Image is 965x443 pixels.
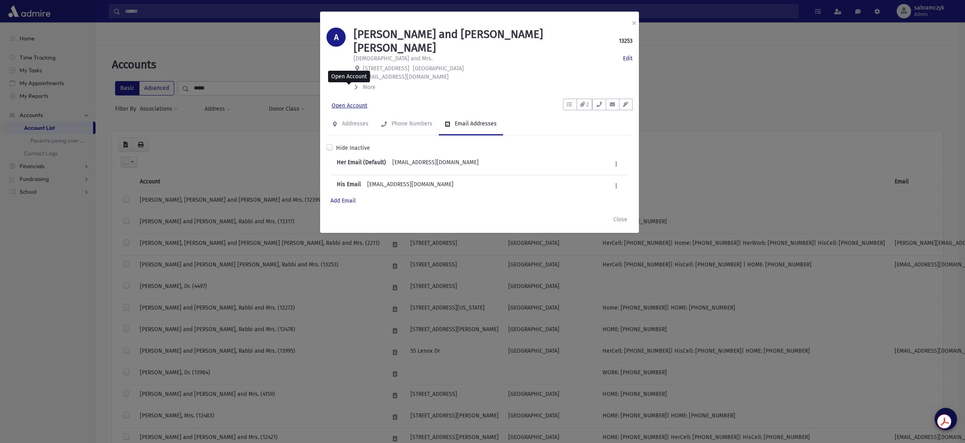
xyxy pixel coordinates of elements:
b: Her Email (Default) [337,159,386,166]
span: 2 [586,101,589,109]
span: More [363,84,376,91]
a: Add Email [330,197,356,204]
p: [DEMOGRAPHIC_DATA] and Mrs. [354,54,432,63]
button: × [625,12,643,34]
a: Phone Numbers [375,113,439,135]
div: Open Account [328,71,370,82]
a: Open Account [326,99,372,113]
a: Edit [623,54,633,63]
h1: [PERSON_NAME] and [PERSON_NAME] [PERSON_NAME] [354,28,619,54]
div: A [326,28,346,47]
button: Close [608,212,633,226]
label: Hide Inactive [336,144,370,152]
div: [EMAIL_ADDRESS][DOMAIN_NAME] [337,180,454,192]
span: [STREET_ADDRESS] [363,65,410,72]
b: His Email [337,181,361,188]
span: [GEOGRAPHIC_DATA] [413,65,464,72]
div: Email Addresses [453,120,497,127]
div: [EMAIL_ADDRESS][DOMAIN_NAME] [337,158,479,170]
div: Phone Numbers [390,120,432,127]
button: More [354,83,376,91]
button: 2 [577,99,592,110]
div: Addresses [340,120,368,127]
strong: 13253 [619,37,633,45]
a: Addresses [326,113,375,135]
span: [EMAIL_ADDRESS][DOMAIN_NAME] [362,74,449,80]
a: Email Addresses [439,113,503,135]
